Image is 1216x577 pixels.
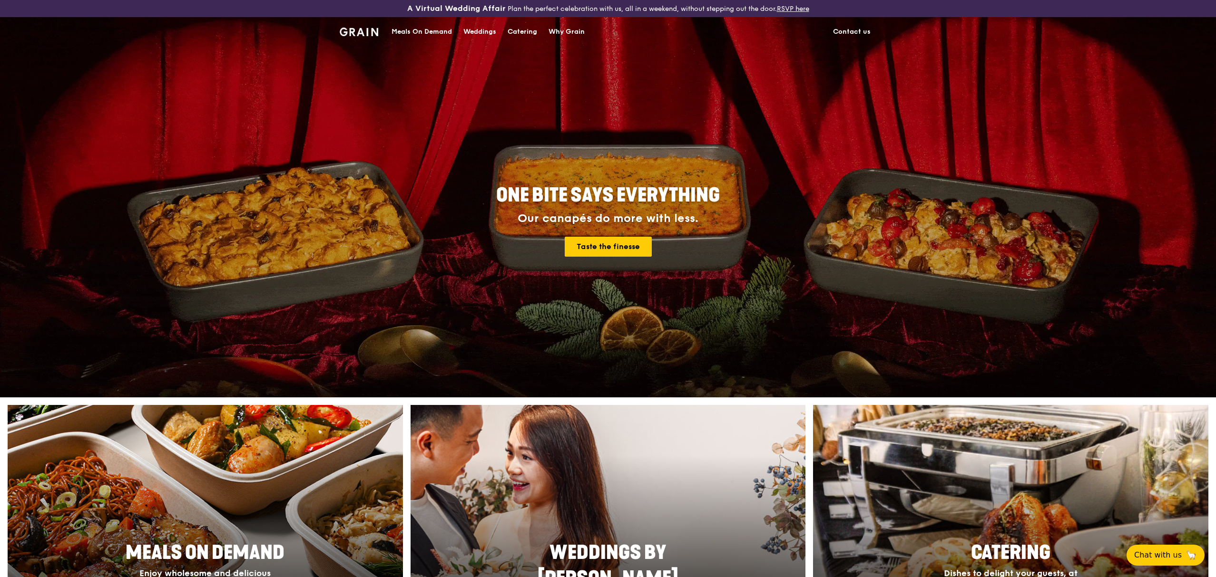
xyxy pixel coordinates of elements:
[458,18,502,46] a: Weddings
[1134,549,1182,561] span: Chat with us
[126,541,284,564] span: Meals On Demand
[340,28,378,36] img: Grain
[565,237,652,257] a: Taste the finesse
[543,18,590,46] a: Why Grain
[407,4,506,13] h3: A Virtual Wedding Affair
[508,18,537,46] div: Catering
[502,18,543,46] a: Catering
[340,17,378,45] a: GrainGrain
[549,18,585,46] div: Why Grain
[1186,549,1197,561] span: 🦙
[496,184,720,207] span: ONE BITE SAYS EVERYTHING
[971,541,1050,564] span: Catering
[1127,545,1205,566] button: Chat with us🦙
[463,18,496,46] div: Weddings
[827,18,876,46] a: Contact us
[437,212,779,225] div: Our canapés do more with less.
[334,4,882,13] div: Plan the perfect celebration with us, all in a weekend, without stepping out the door.
[777,5,809,13] a: RSVP here
[392,18,452,46] div: Meals On Demand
